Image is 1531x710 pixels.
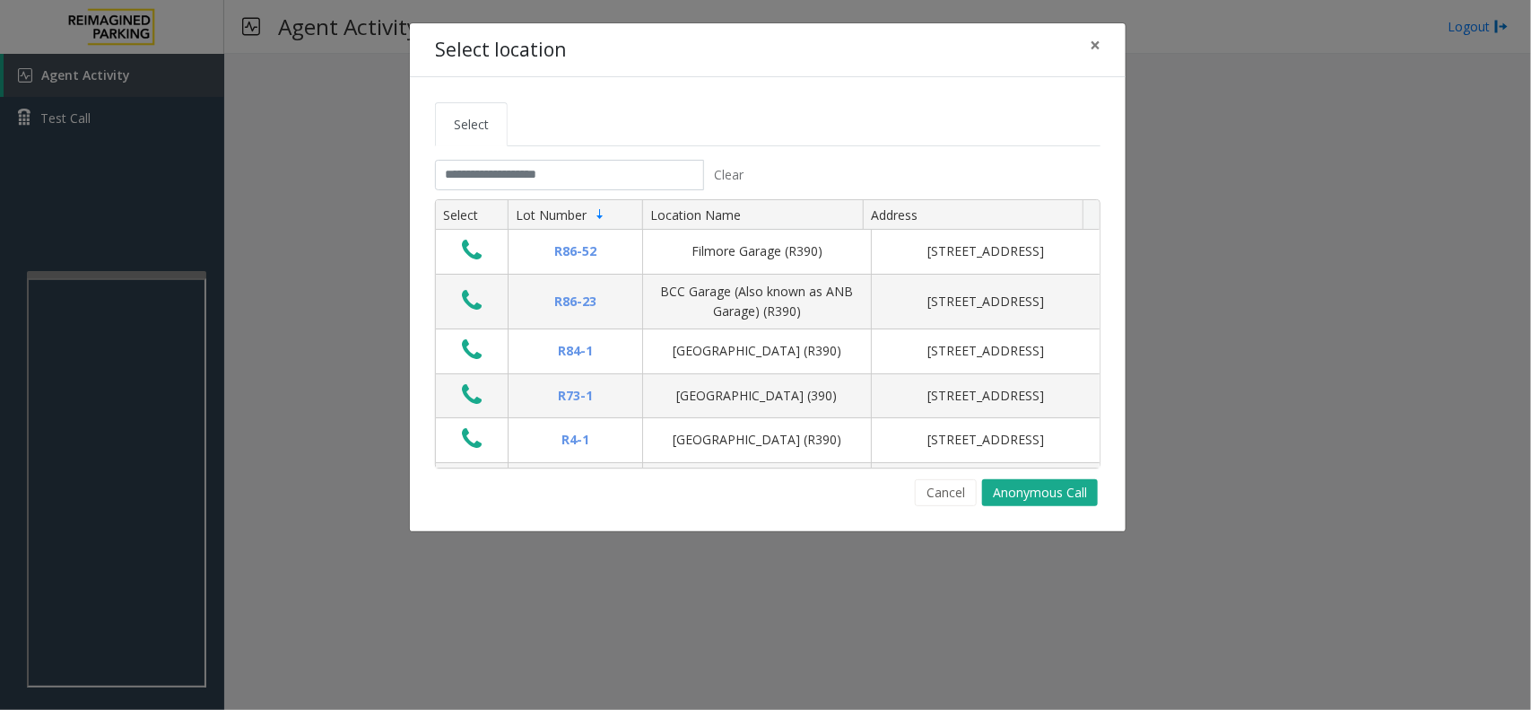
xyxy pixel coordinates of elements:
[982,479,1098,506] button: Anonymous Call
[436,200,508,231] th: Select
[519,341,631,361] div: R84-1
[654,241,860,261] div: Filmore Garage (R390)
[883,430,1089,450] div: [STREET_ADDRESS]
[871,206,918,224] span: Address
[654,282,860,322] div: BCC Garage (Also known as ANB Garage) (R390)
[654,430,860,450] div: [GEOGRAPHIC_DATA] (R390)
[883,386,1089,406] div: [STREET_ADDRESS]
[704,160,754,190] button: Clear
[883,292,1089,311] div: [STREET_ADDRESS]
[654,341,860,361] div: [GEOGRAPHIC_DATA] (R390)
[915,479,977,506] button: Cancel
[516,206,587,224] span: Lot Number
[883,341,1089,361] div: [STREET_ADDRESS]
[435,36,566,65] h4: Select location
[650,206,741,224] span: Location Name
[519,430,631,450] div: R4-1
[883,241,1089,261] div: [STREET_ADDRESS]
[454,116,489,133] span: Select
[519,292,631,311] div: R86-23
[436,200,1100,468] div: Data table
[435,102,1100,146] ul: Tabs
[593,207,607,222] span: Sortable
[654,386,860,406] div: [GEOGRAPHIC_DATA] (390)
[519,241,631,261] div: R86-52
[1077,23,1113,67] button: Close
[519,386,631,406] div: R73-1
[1090,32,1100,57] span: ×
